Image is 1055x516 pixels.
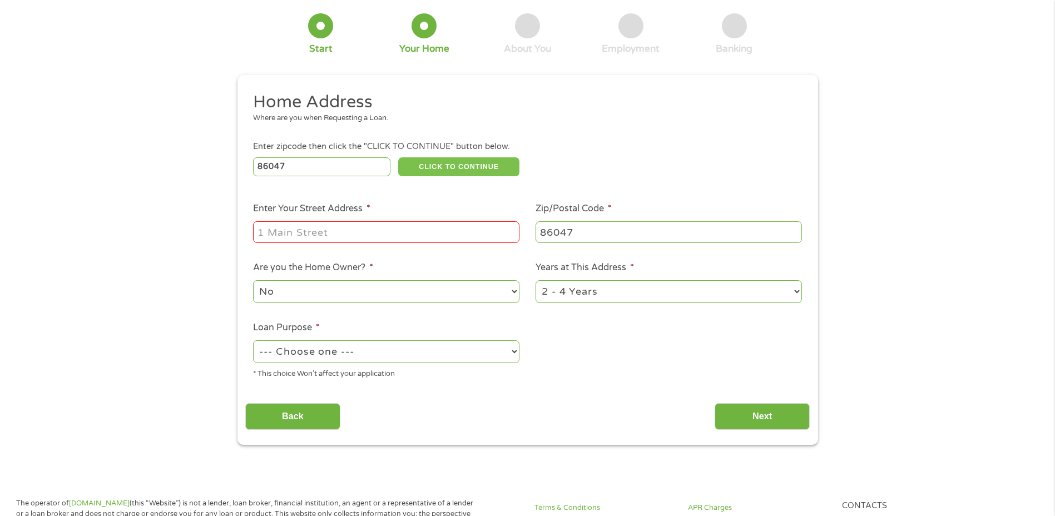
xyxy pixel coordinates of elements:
div: Where are you when Requesting a Loan. [253,113,794,124]
label: Enter Your Street Address [253,203,370,215]
input: Back [245,403,340,430]
a: APR Charges [688,503,828,513]
div: * This choice Won’t affect your application [253,365,519,380]
div: Employment [602,43,660,55]
div: About You [504,43,551,55]
h4: Contacts [842,501,982,512]
a: Terms & Conditions [534,503,675,513]
a: [DOMAIN_NAME] [69,499,130,508]
label: Years at This Address [536,262,634,274]
div: Start [309,43,333,55]
label: Loan Purpose [253,322,320,334]
div: Banking [716,43,752,55]
button: CLICK TO CONTINUE [398,157,519,176]
label: Are you the Home Owner? [253,262,373,274]
input: Enter Zipcode (e.g 01510) [253,157,390,176]
input: 1 Main Street [253,221,519,242]
h2: Home Address [253,91,794,113]
div: Your Home [399,43,449,55]
div: Enter zipcode then click the "CLICK TO CONTINUE" button below. [253,141,801,153]
input: Next [715,403,810,430]
label: Zip/Postal Code [536,203,612,215]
